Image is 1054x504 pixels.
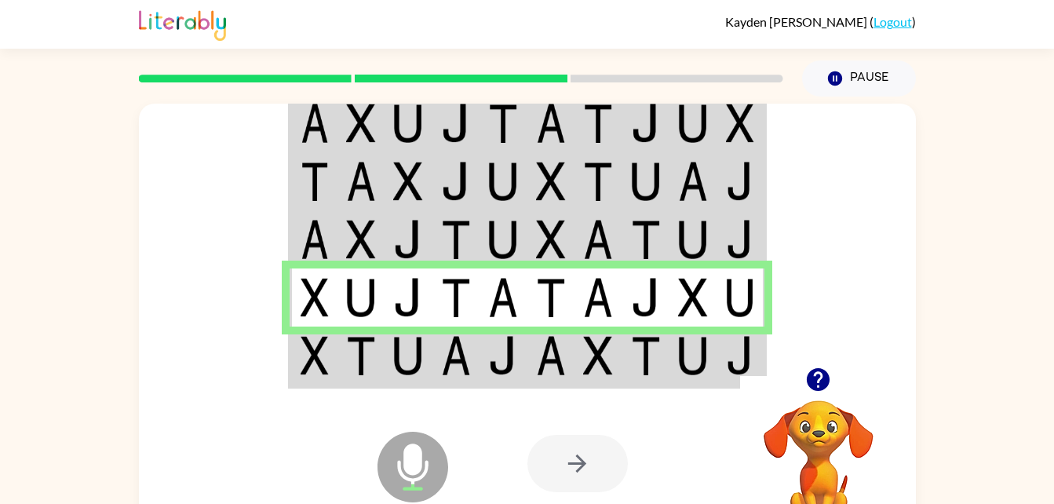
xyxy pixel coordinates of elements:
img: u [488,220,518,259]
img: t [301,162,329,201]
img: t [488,104,518,143]
img: j [441,104,471,143]
img: j [726,220,754,259]
img: u [393,336,423,375]
img: u [346,278,376,317]
img: t [631,220,661,259]
img: x [678,278,708,317]
img: a [536,336,566,375]
img: t [536,278,566,317]
img: a [346,162,376,201]
img: x [536,162,566,201]
img: x [393,162,423,201]
img: a [441,336,471,375]
img: j [488,336,518,375]
img: t [441,220,471,259]
span: Kayden [PERSON_NAME] [725,14,870,29]
img: j [393,220,423,259]
img: a [583,278,613,317]
a: Logout [873,14,912,29]
img: j [393,278,423,317]
img: a [301,220,329,259]
img: x [346,104,376,143]
img: x [301,336,329,375]
img: j [726,336,754,375]
img: x [536,220,566,259]
button: Pause [802,60,916,97]
img: u [488,162,518,201]
div: ( ) [725,14,916,29]
img: u [678,104,708,143]
img: j [441,162,471,201]
img: x [301,278,329,317]
img: a [536,104,566,143]
img: a [301,104,329,143]
img: t [583,104,613,143]
img: a [583,220,613,259]
img: j [631,104,661,143]
img: j [726,162,754,201]
img: u [678,220,708,259]
img: x [346,220,376,259]
img: u [393,104,423,143]
img: u [631,162,661,201]
img: t [346,336,376,375]
img: x [726,104,754,143]
img: a [678,162,708,201]
img: t [583,162,613,201]
img: Literably [139,6,226,41]
img: j [631,278,661,317]
img: t [441,278,471,317]
img: t [631,336,661,375]
img: u [726,278,754,317]
img: u [678,336,708,375]
img: a [488,278,518,317]
img: x [583,336,613,375]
